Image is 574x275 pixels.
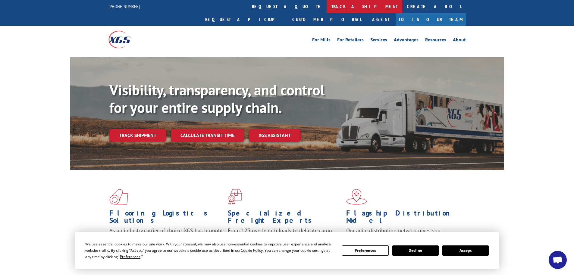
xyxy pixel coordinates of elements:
[342,245,388,256] button: Preferences
[394,37,419,44] a: Advantages
[312,37,331,44] a: For Mills
[75,232,499,269] div: Cookie Consent Prompt
[337,37,364,44] a: For Retailers
[241,248,263,253] span: Cookie Policy
[120,254,140,259] span: Preferences
[346,189,367,205] img: xgs-icon-flagship-distribution-model-red
[228,227,342,254] p: From 123 overlength loads to delicate cargo, our experienced staff knows the best way to move you...
[425,37,446,44] a: Resources
[249,129,300,142] a: XGS ASSISTANT
[392,245,439,256] button: Decline
[346,227,457,241] span: Our agile distribution network gives you nationwide inventory management on demand.
[346,209,460,227] h1: Flagship Distribution Model
[109,129,166,142] a: Track shipment
[201,13,288,26] a: Request a pickup
[228,209,342,227] h1: Specialized Freight Experts
[549,251,567,269] div: Open chat
[288,13,366,26] a: Customer Portal
[366,13,396,26] a: Agent
[370,37,387,44] a: Services
[228,189,242,205] img: xgs-icon-focused-on-flooring-red
[396,13,466,26] a: Join Our Team
[109,209,223,227] h1: Flooring Logistics Solutions
[108,3,140,9] a: [PHONE_NUMBER]
[171,129,244,142] a: Calculate transit time
[85,241,335,260] div: We use essential cookies to make our site work. With your consent, we may also use non-essential ...
[453,37,466,44] a: About
[109,81,325,117] b: Visibility, transparency, and control for your entire supply chain.
[109,227,223,248] span: As an industry carrier of choice, XGS has brought innovation and dedication to flooring logistics...
[109,189,128,205] img: xgs-icon-total-supply-chain-intelligence-red
[442,245,489,256] button: Accept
